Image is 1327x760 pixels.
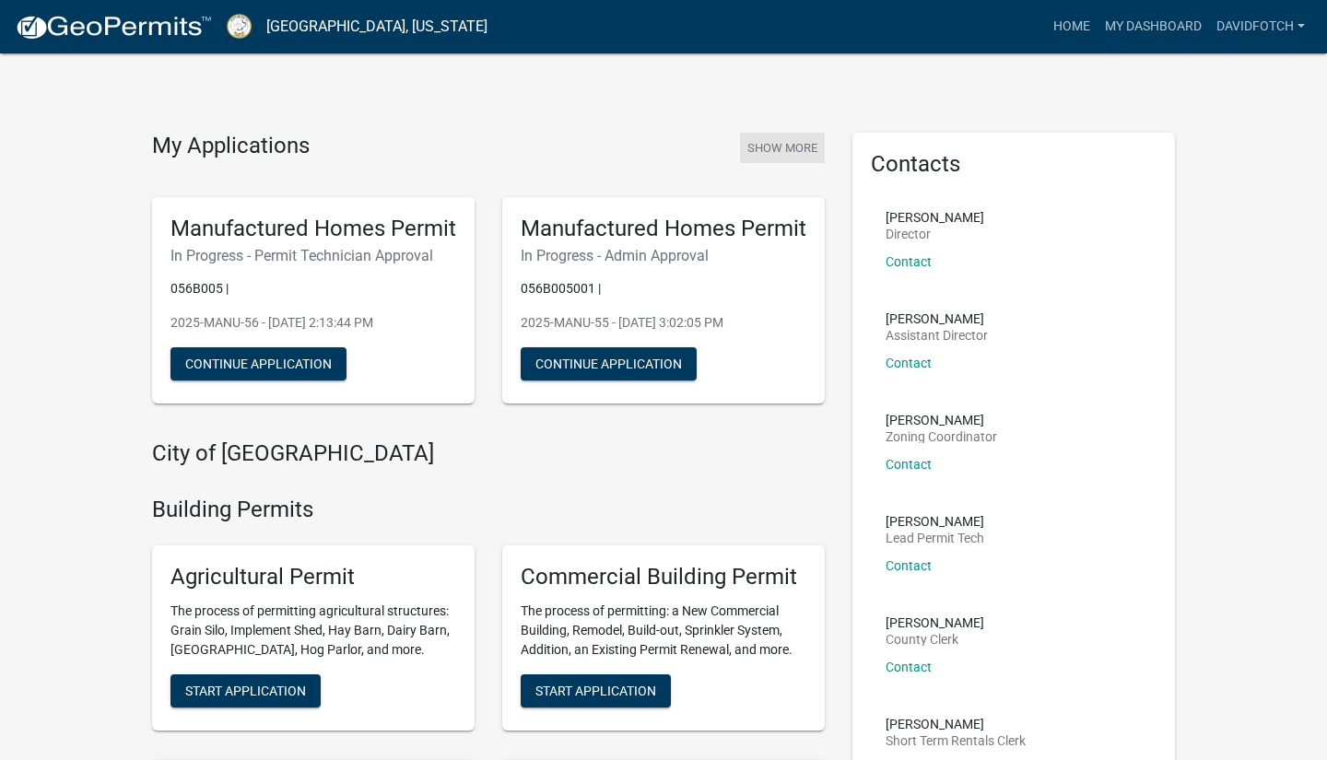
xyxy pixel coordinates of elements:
[886,211,984,224] p: [PERSON_NAME]
[886,660,932,674] a: Contact
[886,356,932,370] a: Contact
[1209,9,1312,44] a: davidfotch
[886,228,984,240] p: Director
[152,440,825,467] h4: City of [GEOGRAPHIC_DATA]
[170,602,456,660] p: The process of permitting agricultural structures: Grain Silo, Implement Shed, Hay Barn, Dairy Ba...
[185,683,306,697] span: Start Application
[886,633,984,646] p: County Clerk
[1098,9,1209,44] a: My Dashboard
[886,558,932,573] a: Contact
[740,133,825,163] button: Show More
[170,247,456,264] h6: In Progress - Permit Technician Approval
[521,674,671,707] button: Start Application
[886,312,988,325] p: [PERSON_NAME]
[871,151,1157,178] h5: Contacts
[886,414,997,427] p: [PERSON_NAME]
[535,683,656,697] span: Start Application
[170,564,456,590] h5: Agricultural Permit
[886,254,932,269] a: Contact
[170,674,321,707] button: Start Application
[521,564,806,590] h5: Commercial Building Permit
[152,133,310,160] h4: My Applications
[886,718,1026,731] p: [PERSON_NAME]
[1046,9,1098,44] a: Home
[521,602,806,660] p: The process of permitting: a New Commercial Building, Remodel, Build-out, Sprinkler System, Addit...
[521,247,806,264] h6: In Progress - Admin Approval
[886,734,1026,747] p: Short Term Rentals Clerk
[886,616,984,629] p: [PERSON_NAME]
[170,347,346,380] button: Continue Application
[886,430,997,443] p: Zoning Coordinator
[886,329,988,342] p: Assistant Director
[886,515,984,528] p: [PERSON_NAME]
[886,457,932,472] a: Contact
[886,532,984,544] p: Lead Permit Tech
[521,313,806,333] p: 2025-MANU-55 - [DATE] 3:02:05 PM
[521,347,697,380] button: Continue Application
[521,216,806,242] h5: Manufactured Homes Permit
[170,216,456,242] h5: Manufactured Homes Permit
[266,11,487,42] a: [GEOGRAPHIC_DATA], [US_STATE]
[170,313,456,333] p: 2025-MANU-56 - [DATE] 2:13:44 PM
[170,279,456,298] p: 056B005 |
[152,497,825,523] h4: Building Permits
[521,279,806,298] p: 056B005001 |
[227,14,252,39] img: Putnam County, Georgia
